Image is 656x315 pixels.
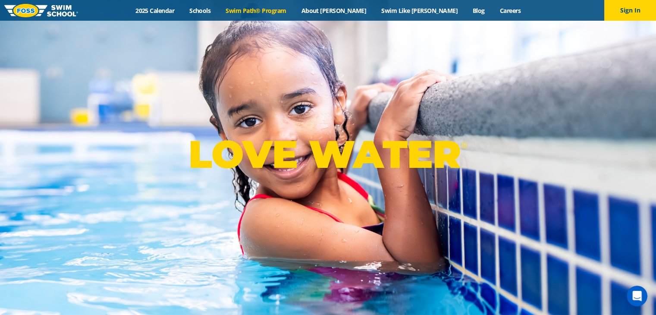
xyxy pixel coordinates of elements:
[128,6,182,15] a: 2025 Calendar
[461,140,468,151] sup: ®
[374,6,465,15] a: Swim Like [PERSON_NAME]
[218,6,294,15] a: Swim Path® Program
[182,6,218,15] a: Schools
[627,286,647,306] iframe: Intercom live chat
[294,6,374,15] a: About [PERSON_NAME]
[465,6,492,15] a: Blog
[188,131,468,177] p: LOVE WATER
[4,4,78,17] img: FOSS Swim School Logo
[492,6,528,15] a: Careers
